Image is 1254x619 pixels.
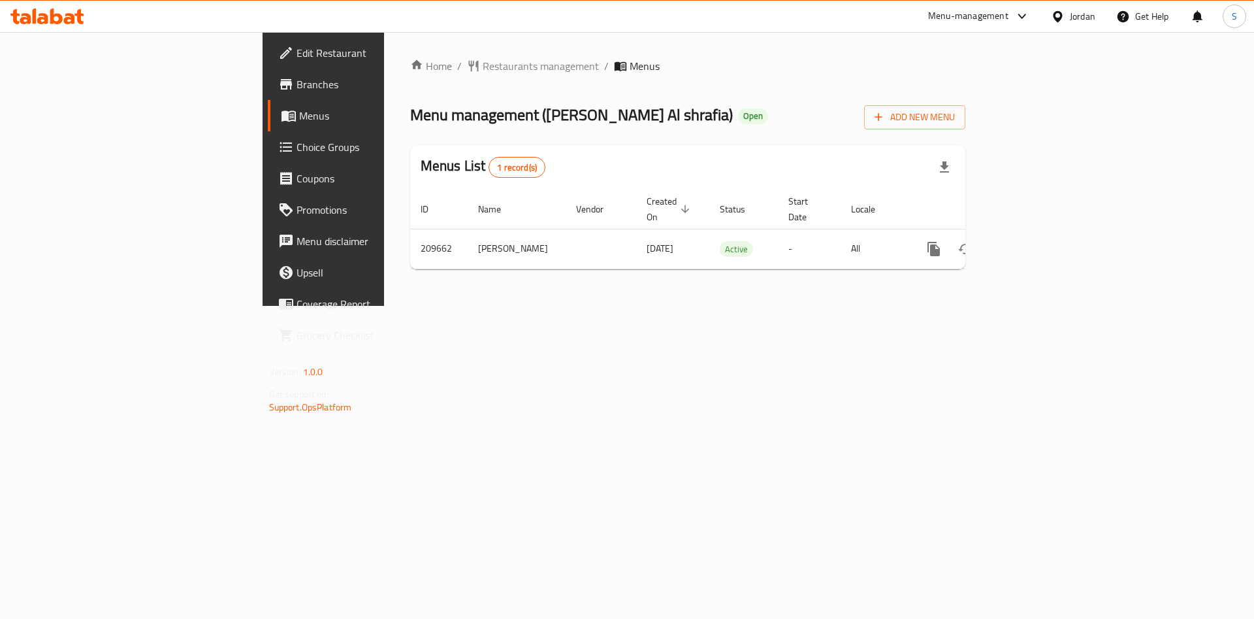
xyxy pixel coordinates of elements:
span: Active [720,242,753,257]
span: Status [720,201,762,217]
a: Support.OpsPlatform [269,399,352,416]
span: 1.0.0 [303,363,323,380]
span: Menu disclaimer [297,233,462,249]
nav: breadcrumb [410,58,966,74]
span: ID [421,201,445,217]
span: Coupons [297,171,462,186]
span: Vendor [576,201,620,217]
a: Coverage Report [268,288,472,320]
a: Upsell [268,257,472,288]
span: Add New Menu [875,109,955,125]
button: more [918,233,950,265]
span: Menus [630,58,660,74]
li: / [604,58,609,74]
button: Add New Menu [864,105,965,129]
span: Menus [299,108,462,124]
span: Start Date [788,193,825,225]
div: Total records count [489,157,545,178]
span: Choice Groups [297,139,462,155]
td: [PERSON_NAME] [468,229,566,269]
span: Coverage Report [297,296,462,312]
span: Open [738,110,768,122]
span: Restaurants management [483,58,599,74]
table: enhanced table [410,190,1054,269]
span: Upsell [297,265,462,280]
a: Menu disclaimer [268,226,472,257]
span: Created On [647,193,694,225]
td: All [841,229,908,269]
a: Menus [268,100,472,131]
span: Branches [297,76,462,92]
a: Grocery Checklist [268,320,472,351]
a: Coupons [268,163,472,194]
span: Edit Restaurant [297,45,462,61]
h2: Menus List [421,156,545,178]
div: Open [738,109,768,124]
div: Menu-management [928,8,1008,24]
span: Grocery Checklist [297,327,462,343]
span: [DATE] [647,240,673,257]
div: Jordan [1070,9,1095,24]
span: Promotions [297,202,462,218]
a: Promotions [268,194,472,226]
button: Change Status [950,233,981,265]
span: S [1232,9,1237,24]
td: - [778,229,841,269]
span: 1 record(s) [489,161,545,174]
th: Actions [908,190,1054,229]
a: Edit Restaurant [268,37,472,69]
span: Get support on: [269,386,329,403]
a: Choice Groups [268,131,472,163]
a: Restaurants management [467,58,599,74]
span: Name [478,201,518,217]
span: Locale [851,201,892,217]
span: Menu management ( [PERSON_NAME] Al shrafia ) [410,100,733,129]
a: Branches [268,69,472,100]
span: Version: [269,363,301,380]
div: Export file [929,152,960,183]
div: Active [720,241,753,257]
